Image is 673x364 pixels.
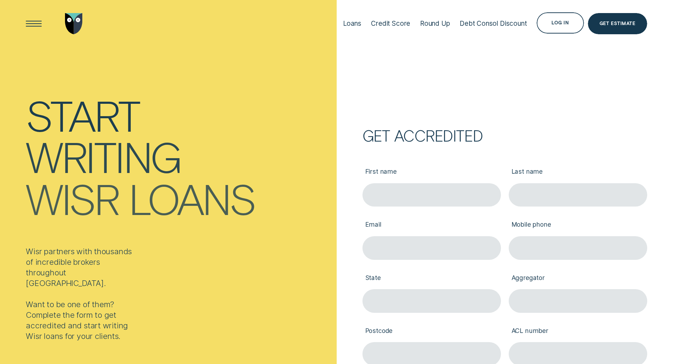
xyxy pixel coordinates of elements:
label: Postcode [362,321,501,342]
div: Loans [343,19,361,28]
h1: Start writing Wisr loans [26,94,332,215]
div: Credit Score [371,19,410,28]
div: writing [26,136,181,176]
label: Mobile phone [509,215,647,236]
label: State [362,268,501,289]
label: Aggregator [509,268,647,289]
img: Wisr [65,13,83,34]
div: Debt Consol Discount [460,19,527,28]
div: Wisr [26,178,118,218]
button: Open Menu [23,13,45,34]
button: Log in [537,12,584,34]
div: Start [26,95,139,135]
a: Get Estimate [588,13,647,34]
label: Email [362,215,501,236]
div: Round Up [420,19,450,28]
label: First name [362,161,501,183]
label: ACL number [509,321,647,342]
h2: Get accredited [362,130,647,141]
label: Last name [509,161,647,183]
div: loans [129,178,255,218]
div: Wisr partners with thousands of incredible brokers throughout [GEOGRAPHIC_DATA]. Want to be one o... [26,246,136,341]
